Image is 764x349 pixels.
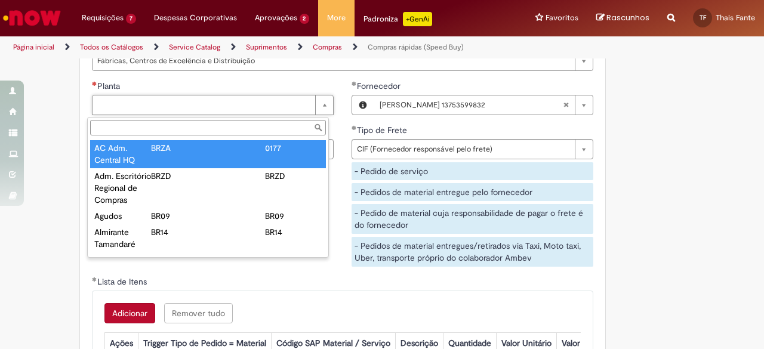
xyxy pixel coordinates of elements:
div: BR09 [265,210,322,222]
div: BRZA [151,142,208,154]
div: Adm. Escritório Regional de Compras [94,170,151,206]
div: BRZD [151,170,208,182]
div: BR09 [151,210,208,222]
div: Ambev Varejo MG [94,254,151,278]
div: BR14 [151,226,208,238]
div: BRZD [265,170,322,182]
div: 0565 [265,254,322,266]
div: 0177 [265,142,322,154]
ul: Planta [88,138,328,257]
div: BR8K [151,254,208,266]
div: Almirante Tamandaré [94,226,151,250]
div: Agudos [94,210,151,222]
div: AC Adm. Central HQ [94,142,151,166]
div: BR14 [265,226,322,238]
